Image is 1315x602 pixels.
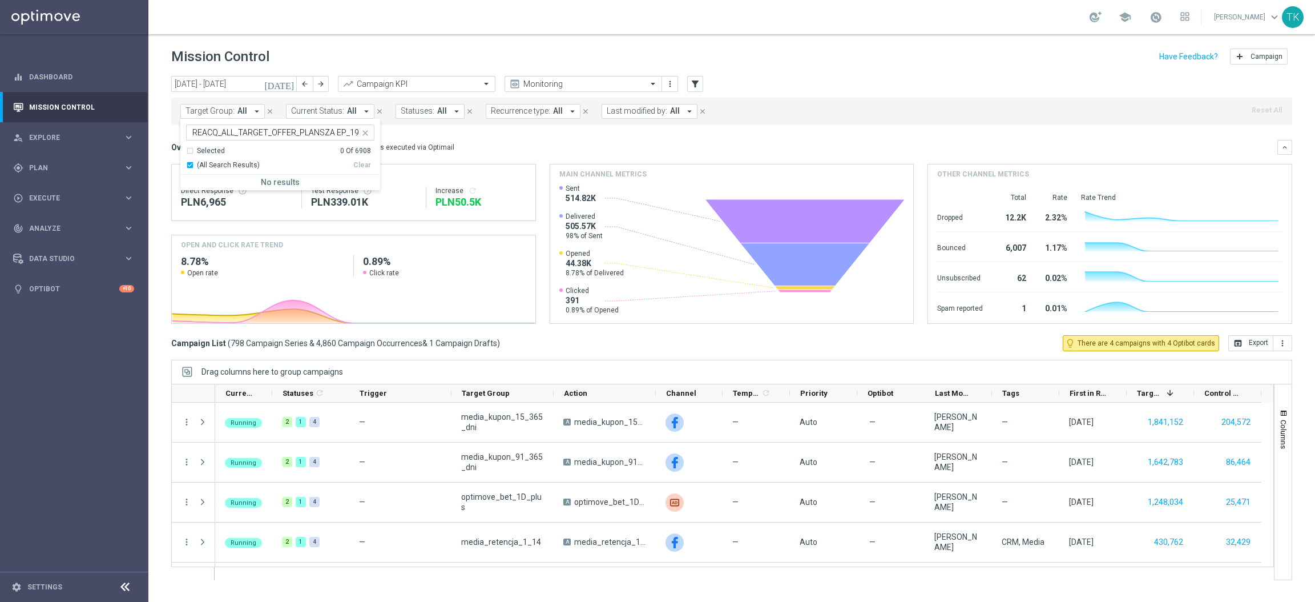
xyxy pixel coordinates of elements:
div: Spam reported [937,298,983,316]
i: lightbulb_outline [1065,338,1075,348]
h3: Campaign List [171,338,500,348]
button: close [465,105,475,118]
button: more_vert [1273,335,1292,351]
div: 0.02% [1040,268,1067,286]
div: Data Studio keyboard_arrow_right [13,254,135,263]
div: Patryk Przybolewski [934,452,982,472]
span: Action [564,389,587,398]
multiple-options-button: Export to CSV [1228,338,1292,347]
span: CRM, Media [1002,537,1044,547]
i: play_circle_outline [13,193,23,203]
button: person_search Explore keyboard_arrow_right [13,133,135,142]
i: keyboard_arrow_down [1281,143,1289,151]
span: Auto [800,537,817,547]
div: Execute [13,193,123,203]
span: Open rate [187,268,218,278]
div: Mission Control [13,103,135,112]
div: Rate [1040,193,1067,202]
button: filter_alt [687,76,703,92]
div: 1 [296,497,306,507]
div: Plan [13,163,123,173]
div: Wojciech Witek [934,532,982,552]
div: 18 Aug 2025, Monday [1069,537,1094,547]
div: equalizer Dashboard [13,73,135,82]
span: There are 4 campaigns with 4 Optibot cards [1078,338,1215,348]
div: Bounced [937,238,983,256]
div: 1 [296,457,306,467]
i: gps_fixed [13,163,23,173]
span: Running [231,539,256,547]
div: 0 Of 6908 [340,146,371,156]
i: keyboard_arrow_right [123,192,134,203]
div: Facebook Custom Audience [665,453,684,472]
i: keyboard_arrow_right [123,162,134,173]
span: — [359,537,365,547]
div: 12.2K [997,207,1026,226]
span: Click rate [369,268,399,278]
div: 1.17% [1040,238,1067,256]
button: lightbulb Optibot +10 [13,284,135,294]
div: Row Groups [201,367,343,376]
button: [DATE] [263,76,297,93]
span: Current Status: [291,106,344,116]
div: Explore [13,133,123,143]
span: 8.78% of Delivered [566,268,624,278]
span: Last modified by: [607,106,667,116]
i: [DATE] [264,79,295,89]
span: media_kupon_15_365_dni [461,412,544,432]
span: 1 Campaign Drafts [429,338,497,348]
div: Press SPACE to select this row. [172,403,215,443]
button: track_changes Analyze keyboard_arrow_right [13,224,135,233]
div: Optibot [13,274,134,304]
colored-tag: Running [225,417,262,428]
span: & [422,339,427,348]
i: equalizer [13,72,23,82]
span: 505.57K [566,221,603,231]
div: 1 [296,537,306,547]
span: Data Studio [29,255,123,262]
span: Statuses: [401,106,434,116]
div: Unsubscribed [937,268,983,286]
span: — [732,497,739,507]
input: Have Feedback? [1159,53,1218,61]
div: Press SPACE to select this row. [172,483,215,523]
span: — [869,417,876,427]
span: Auto [800,457,817,467]
span: Target Group: [185,106,235,116]
button: close [265,105,275,118]
div: 0.01% [1040,298,1067,316]
i: keyboard_arrow_right [123,132,134,143]
div: 2 [282,417,292,427]
span: Statuses [283,389,313,398]
button: open_in_browser Export [1228,335,1273,351]
div: 2 [282,537,292,547]
span: — [869,537,876,547]
div: 4 [309,537,320,547]
div: Direct Response [181,186,292,195]
div: Rate Trend [1081,193,1282,202]
button: 1,841,152 [1147,415,1184,430]
div: 18 Aug 2025, Monday [1069,457,1094,467]
i: person_search [13,133,23,143]
div: Press SPACE to select this row. [172,523,215,563]
span: Clicked [566,286,619,295]
span: media_kupon_91_365_dni [574,457,646,467]
i: filter_alt [690,79,700,89]
div: Data Studio [13,254,123,264]
i: keyboard_arrow_right [123,253,134,264]
div: Press SPACE to select this row. [215,523,1261,563]
span: A [563,499,571,505]
span: — [869,497,876,507]
div: +10 [119,285,134,292]
span: Last Modified By [935,389,973,398]
div: Test Response [311,186,417,195]
colored-tag: Running [225,537,262,548]
i: refresh [468,186,477,195]
span: 44.38K [566,258,624,268]
div: 18 Aug 2025, Monday [1069,497,1094,507]
span: Templates [733,389,760,398]
span: — [359,457,365,467]
span: A [563,459,571,465]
